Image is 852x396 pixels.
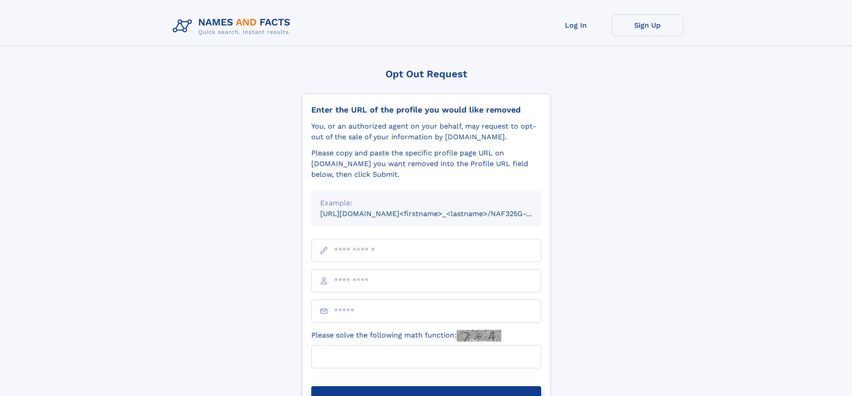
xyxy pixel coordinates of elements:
[311,121,541,142] div: You, or an authorized agent on your behalf, may request to opt-out of the sale of your informatio...
[311,105,541,115] div: Enter the URL of the profile you would like removed
[540,14,612,36] a: Log In
[302,68,551,79] div: Opt Out Request
[311,330,501,342] label: Please solve the following math function:
[311,148,541,180] div: Please copy and paste the specific profile page URL on [DOMAIN_NAME] you want removed into the Pr...
[320,209,558,218] small: [URL][DOMAIN_NAME]<firstname>_<lastname>/NAF325G-xxxxxxxx
[169,14,298,38] img: Logo Names and Facts
[612,14,683,36] a: Sign Up
[320,198,532,208] div: Example:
